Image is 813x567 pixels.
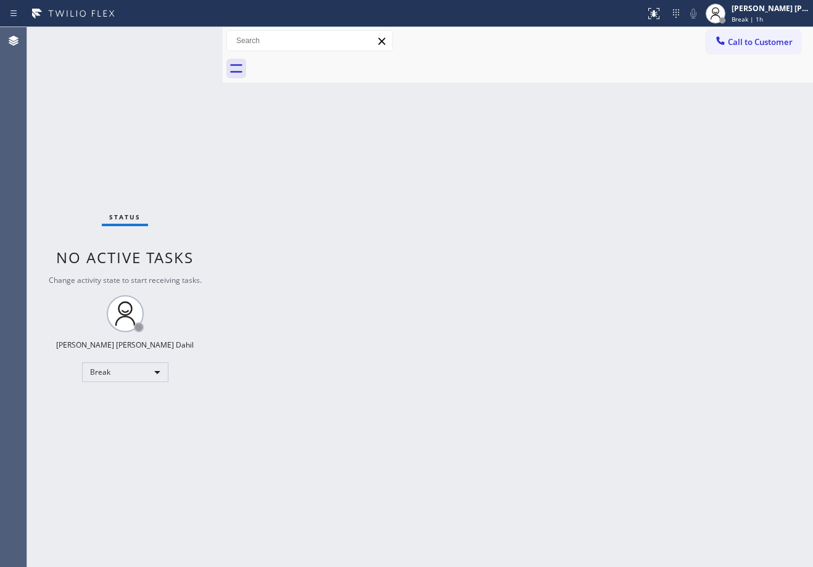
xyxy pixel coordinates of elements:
span: Change activity state to start receiving tasks. [49,275,202,285]
span: No active tasks [56,247,194,267]
button: Call to Customer [706,30,801,54]
div: [PERSON_NAME] [PERSON_NAME] Dahil [732,3,809,14]
span: Break | 1h [732,15,763,23]
button: Mute [685,5,702,22]
input: Search [227,31,392,51]
div: Break [82,362,168,382]
div: [PERSON_NAME] [PERSON_NAME] Dahil [56,340,194,350]
span: Status [109,213,141,221]
span: Call to Customer [728,36,793,47]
